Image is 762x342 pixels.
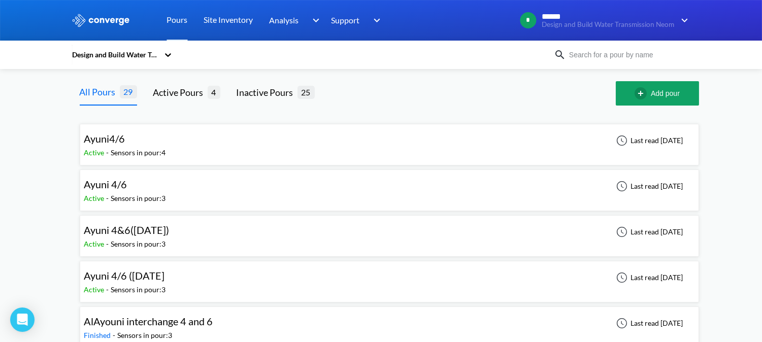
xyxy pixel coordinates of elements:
[84,331,113,339] span: Finished
[111,284,166,295] div: Sensors in pour: 3
[80,318,699,327] a: AlAyouni interchange 4 and 6Finished-Sensors in pour:3Last read [DATE]
[153,85,208,99] div: Active Pours
[111,238,166,250] div: Sensors in pour: 3
[111,193,166,204] div: Sensors in pour: 3
[611,271,686,284] div: Last read [DATE]
[80,135,699,144] a: Ayuni4/6Active-Sensors in pour:4Last read [DATE]
[297,86,315,98] span: 25
[10,307,35,332] div: Open Intercom Messenger
[107,240,111,248] span: -
[80,227,699,235] a: Ayuni 4&6([DATE])Active-Sensors in pour:3Last read [DATE]
[84,315,213,327] span: AlAyouni interchange 4 and 6
[611,317,686,329] div: Last read [DATE]
[270,14,299,26] span: Analysis
[542,21,675,28] span: Design and Build Water Transmission Neom
[566,49,689,60] input: Search for a pour by name
[84,194,107,202] span: Active
[367,14,383,26] img: downArrow.svg
[80,272,699,281] a: Ayuni 4/6 ([DATE]Active-Sensors in pour:3Last read [DATE]
[80,85,120,99] div: All Pours
[611,226,686,238] div: Last read [DATE]
[84,240,107,248] span: Active
[332,14,360,26] span: Support
[675,14,691,26] img: downArrow.svg
[118,330,173,341] div: Sensors in pour: 3
[554,49,566,61] img: icon-search.svg
[113,331,118,339] span: -
[611,180,686,192] div: Last read [DATE]
[84,178,127,190] span: Ayuni 4/6
[306,14,322,26] img: downArrow.svg
[120,85,137,98] span: 29
[107,285,111,294] span: -
[84,224,170,236] span: Ayuni 4&6([DATE])
[208,86,220,98] span: 4
[107,194,111,202] span: -
[84,148,107,157] span: Active
[72,14,130,27] img: logo_ewhite.svg
[616,81,699,106] button: Add pour
[84,285,107,294] span: Active
[107,148,111,157] span: -
[84,132,125,145] span: Ayuni4/6
[72,49,159,60] div: Design and Build Water Transmission Neom
[84,269,165,282] span: Ayuni 4/6 ([DATE]
[611,134,686,147] div: Last read [DATE]
[111,147,166,158] div: Sensors in pour: 4
[80,181,699,190] a: Ayuni 4/6Active-Sensors in pour:3Last read [DATE]
[635,87,651,99] img: add-circle-outline.svg
[237,85,297,99] div: Inactive Pours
